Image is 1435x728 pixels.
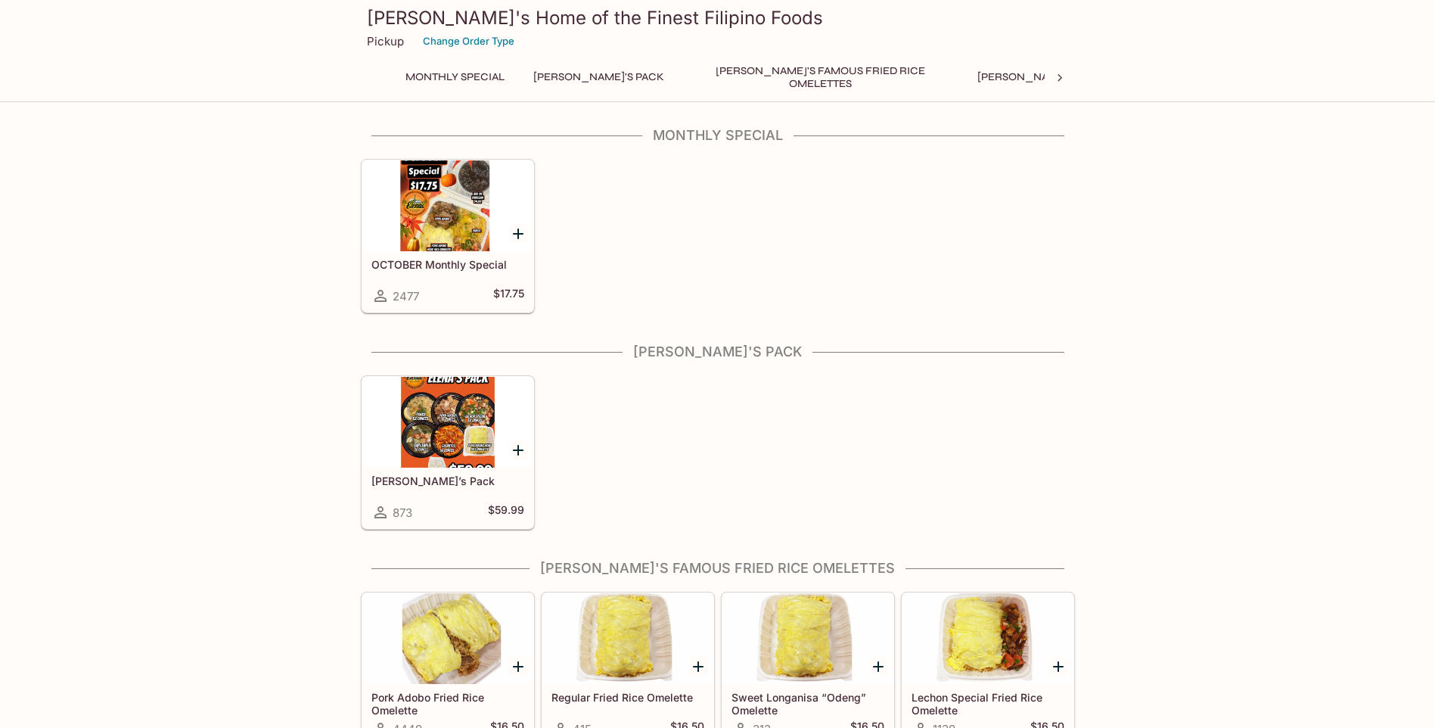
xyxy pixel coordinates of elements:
[525,67,672,88] button: [PERSON_NAME]'s Pack
[509,440,528,459] button: Add Elena’s Pack
[509,224,528,243] button: Add OCTOBER Monthly Special
[361,560,1075,577] h4: [PERSON_NAME]'s Famous Fried Rice Omelettes
[551,691,704,704] h5: Regular Fried Rice Omelette
[362,160,533,251] div: OCTOBER Monthly Special
[416,30,521,53] button: Change Order Type
[371,691,524,716] h5: Pork Adobo Fried Rice Omelette
[689,657,708,676] button: Add Regular Fried Rice Omelette
[493,287,524,305] h5: $17.75
[371,258,524,271] h5: OCTOBER Monthly Special
[362,376,534,529] a: [PERSON_NAME]’s Pack873$59.99
[397,67,513,88] button: Monthly Special
[902,593,1073,684] div: Lechon Special Fried Rice Omelette
[367,6,1069,30] h3: [PERSON_NAME]'s Home of the Finest Filipino Foods
[362,377,533,468] div: Elena’s Pack
[361,127,1075,144] h4: Monthly Special
[371,474,524,487] h5: [PERSON_NAME]’s Pack
[912,691,1064,716] h5: Lechon Special Fried Rice Omelette
[361,344,1075,360] h4: [PERSON_NAME]'s Pack
[393,506,412,520] span: 873
[367,34,404,48] p: Pickup
[362,593,533,684] div: Pork Adobo Fried Rice Omelette
[969,67,1162,88] button: [PERSON_NAME]'s Mixed Plates
[685,67,957,88] button: [PERSON_NAME]'s Famous Fried Rice Omelettes
[488,503,524,521] h5: $59.99
[542,593,713,684] div: Regular Fried Rice Omelette
[509,657,528,676] button: Add Pork Adobo Fried Rice Omelette
[722,593,893,684] div: Sweet Longanisa “Odeng” Omelette
[731,691,884,716] h5: Sweet Longanisa “Odeng” Omelette
[869,657,888,676] button: Add Sweet Longanisa “Odeng” Omelette
[1049,657,1068,676] button: Add Lechon Special Fried Rice Omelette
[362,160,534,313] a: OCTOBER Monthly Special2477$17.75
[393,289,419,303] span: 2477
